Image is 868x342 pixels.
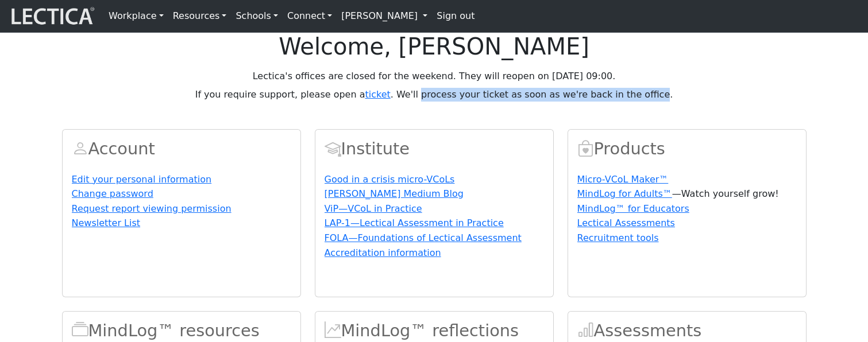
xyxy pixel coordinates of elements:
a: Sign out [432,5,479,28]
p: If you require support, please open a . We'll process your ticket as soon as we're back in the of... [62,88,807,102]
a: MindLog for Adults™ [577,188,672,199]
a: Good in a crisis micro-VCoLs [325,174,455,185]
a: ViP—VCoL in Practice [325,203,422,214]
span: Products [577,139,594,158]
span: Account [325,139,341,158]
a: Edit your personal information [72,174,212,185]
h2: Institute [325,139,544,159]
span: Account [72,139,88,158]
a: [PERSON_NAME] [337,5,432,28]
a: Lectical Assessments [577,217,675,228]
h2: Assessments [577,321,797,341]
h2: MindLog™ reflections [325,321,544,341]
a: Change password [72,188,153,199]
a: ticket [365,89,390,100]
a: Micro-VCoL Maker™ [577,174,669,185]
a: Connect [283,5,337,28]
a: Request report viewing permission [72,203,232,214]
p: —Watch yourself grow! [577,187,797,201]
h2: Account [72,139,291,159]
span: MindLog™ resources [72,321,88,340]
a: MindLog™ for Educators [577,203,689,214]
h2: MindLog™ resources [72,321,291,341]
a: Workplace [104,5,168,28]
a: Schools [231,5,283,28]
a: Newsletter List [72,217,141,228]
span: Assessments [577,321,594,340]
span: MindLog [325,321,341,340]
a: Recruitment tools [577,232,659,243]
a: LAP-1—Lectical Assessment in Practice [325,217,504,228]
a: FOLA—Foundations of Lectical Assessment [325,232,522,243]
a: [PERSON_NAME] Medium Blog [325,188,464,199]
a: Accreditation information [325,247,441,258]
p: Lectica's offices are closed for the weekend. They will reopen on [DATE] 09:00. [62,69,807,83]
a: Resources [168,5,232,28]
h2: Products [577,139,797,159]
img: lecticalive [9,5,95,27]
